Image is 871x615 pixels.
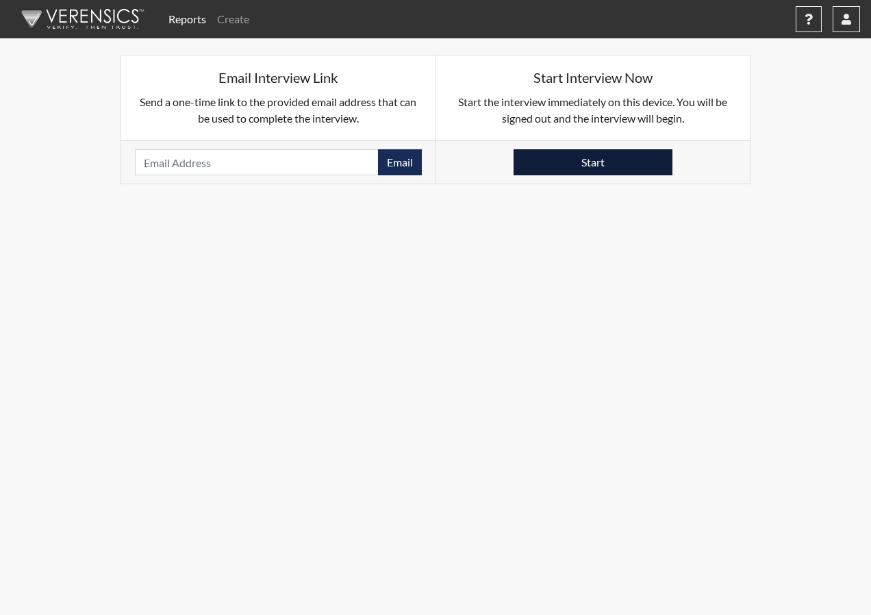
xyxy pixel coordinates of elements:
input: Email Address [135,149,379,175]
h5: Email Interview Link [135,69,422,86]
p: Send a one-time link to the provided email address that can be used to complete the interview. [135,94,422,127]
button: Email [378,149,422,175]
h5: Start Interview Now [450,69,737,86]
a: Create [212,5,255,33]
p: Start the interview immediately on this device. You will be signed out and the interview will begin. [450,94,737,127]
a: Reports [163,5,212,33]
button: Start [514,149,672,175]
